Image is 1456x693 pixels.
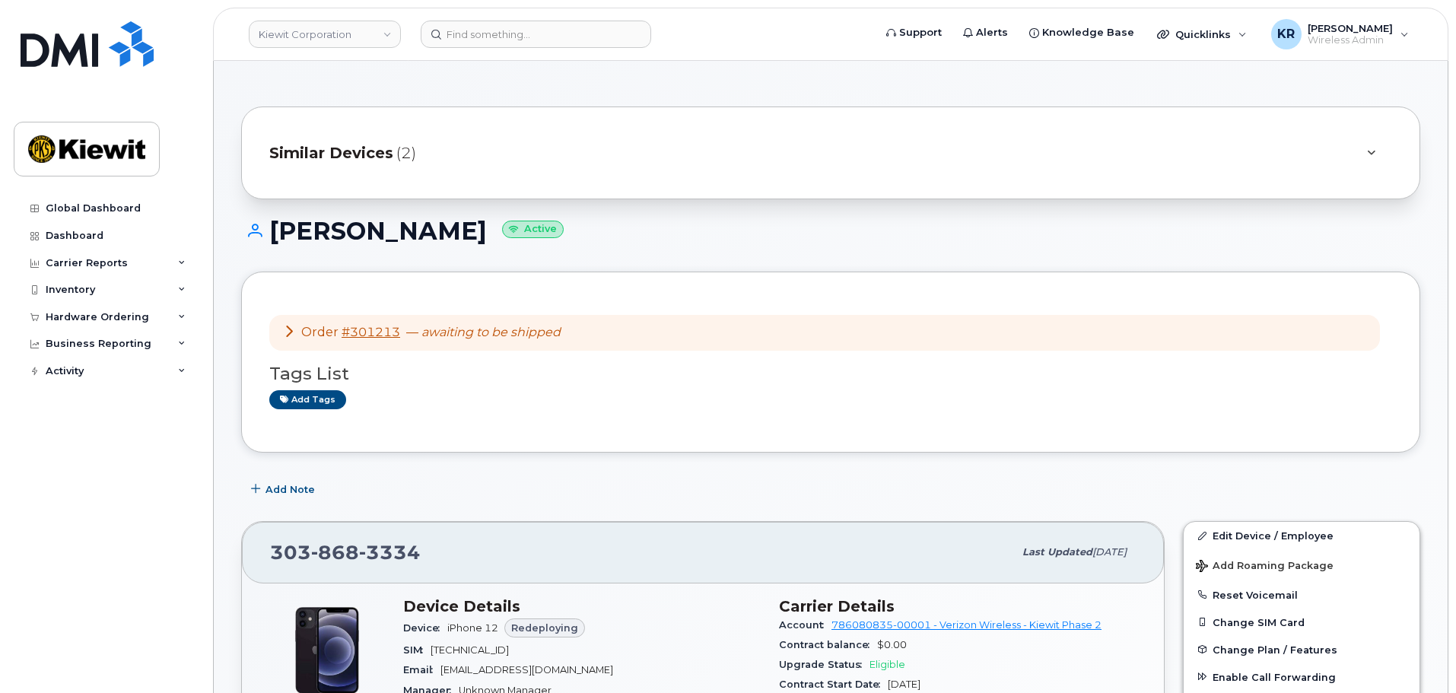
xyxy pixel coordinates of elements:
span: Enable Call Forwarding [1213,671,1336,682]
span: Order [301,325,339,339]
h1: [PERSON_NAME] [241,218,1420,244]
iframe: Messenger Launcher [1390,627,1445,682]
span: iPhone 12 [447,622,498,634]
span: Last updated [1022,546,1092,558]
a: Edit Device / Employee [1184,522,1419,549]
small: Active [502,221,564,238]
button: Reset Voicemail [1184,581,1419,609]
span: Upgrade Status [779,659,869,670]
span: Contract balance [779,639,877,650]
span: Similar Devices [269,142,393,164]
span: SIM [403,644,431,656]
span: [DATE] [888,679,920,690]
span: Redeploying [511,621,578,635]
span: [EMAIL_ADDRESS][DOMAIN_NAME] [440,664,613,676]
h3: Carrier Details [779,597,1137,615]
a: 786080835-00001 - Verizon Wireless - Kiewit Phase 2 [831,619,1102,631]
span: [DATE] [1092,546,1127,558]
span: Email [403,664,440,676]
em: awaiting to be shipped [421,325,561,339]
span: Account [779,619,831,631]
span: Contract Start Date [779,679,888,690]
h3: Device Details [403,597,761,615]
span: Change Plan / Features [1213,644,1337,655]
button: Add Note [241,475,328,503]
span: 3334 [359,541,421,564]
span: [TECHNICAL_ID] [431,644,509,656]
a: Add tags [269,390,346,409]
button: Change SIM Card [1184,609,1419,636]
span: 303 [270,541,421,564]
span: $0.00 [877,639,907,650]
span: Add Roaming Package [1196,560,1334,574]
a: #301213 [342,325,400,339]
span: Add Note [265,482,315,497]
button: Enable Call Forwarding [1184,663,1419,691]
span: (2) [396,142,416,164]
span: Device [403,622,447,634]
span: — [406,325,561,339]
span: 868 [311,541,359,564]
span: Eligible [869,659,905,670]
button: Add Roaming Package [1184,549,1419,580]
h3: Tags List [269,364,1392,383]
button: Change Plan / Features [1184,636,1419,663]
